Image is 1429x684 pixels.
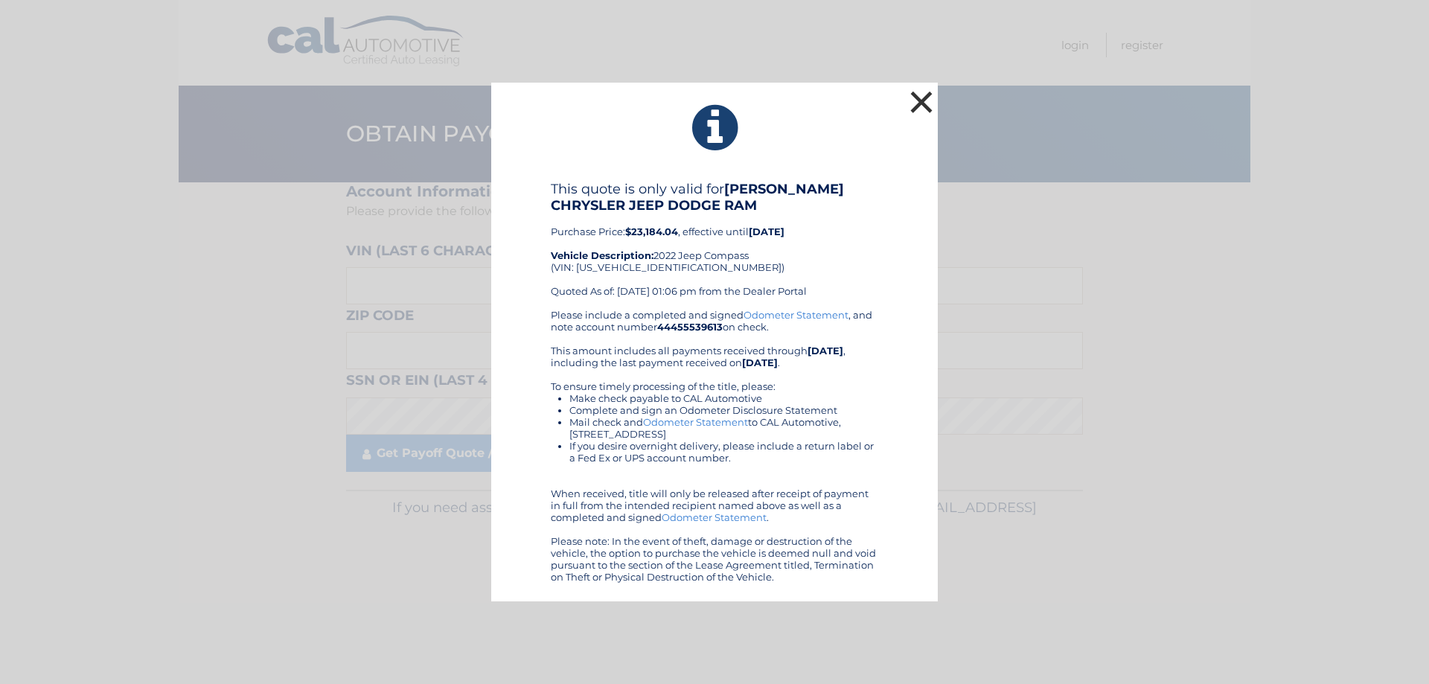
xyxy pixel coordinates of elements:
div: Purchase Price: , effective until 2022 Jeep Compass (VIN: [US_VEHICLE_IDENTIFICATION_NUMBER]) Quo... [551,181,878,309]
b: 44455539613 [657,321,723,333]
b: $23,184.04 [625,226,678,237]
b: [DATE] [749,226,784,237]
b: [DATE] [742,357,778,368]
li: Complete and sign an Odometer Disclosure Statement [569,404,878,416]
a: Odometer Statement [662,511,767,523]
li: Make check payable to CAL Automotive [569,392,878,404]
div: Please include a completed and signed , and note account number on check. This amount includes al... [551,309,878,583]
a: Odometer Statement [643,416,748,428]
li: If you desire overnight delivery, please include a return label or a Fed Ex or UPS account number. [569,440,878,464]
h4: This quote is only valid for [551,181,878,214]
b: [PERSON_NAME] CHRYSLER JEEP DODGE RAM [551,181,844,214]
a: Odometer Statement [744,309,848,321]
li: Mail check and to CAL Automotive, [STREET_ADDRESS] [569,416,878,440]
strong: Vehicle Description: [551,249,653,261]
b: [DATE] [808,345,843,357]
button: × [907,87,936,117]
